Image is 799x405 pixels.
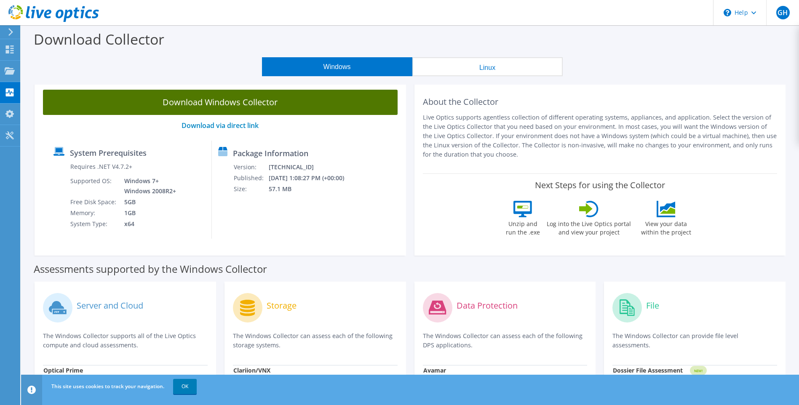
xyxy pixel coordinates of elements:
[646,301,659,310] label: File
[70,197,118,208] td: Free Disk Space:
[118,218,178,229] td: x64
[118,176,178,197] td: Windows 7+ Windows 2008R2+
[43,331,208,350] p: The Windows Collector supports all of the Live Optics compute and cloud assessments.
[267,301,297,310] label: Storage
[694,368,703,373] tspan: NEW!
[423,97,778,107] h2: About the Collector
[233,331,398,350] p: The Windows Collector can assess each of the following storage systems.
[34,265,267,273] label: Assessments supported by the Windows Collector
[268,162,355,173] td: [TECHNICAL_ID]
[268,184,355,195] td: 57.1 MB
[412,57,563,76] button: Linux
[457,301,518,310] label: Data Protection
[70,218,118,229] td: System Type:
[268,173,355,184] td: [DATE] 1:08:27 PM (+00:00)
[423,331,588,350] p: The Windows Collector can assess each of the following DPS applications.
[423,113,778,159] p: Live Optics supports agentless collection of different operating systems, appliances, and applica...
[118,197,178,208] td: 5GB
[233,173,268,184] td: Published:
[70,176,118,197] td: Supported OS:
[70,149,147,157] label: System Prerequisites
[233,366,270,374] strong: Clariion/VNX
[118,208,178,218] td: 1GB
[423,366,446,374] strong: Avamar
[724,9,731,16] svg: \n
[182,121,259,130] a: Download via direct link
[51,383,164,390] span: This site uses cookies to track your navigation.
[776,6,790,19] span: GH
[43,366,83,374] strong: Optical Prime
[546,217,631,237] label: Log into the Live Optics portal and view your project
[173,379,197,394] a: OK
[233,162,268,173] td: Version:
[613,366,683,374] strong: Dossier File Assessment
[233,184,268,195] td: Size:
[612,331,777,350] p: The Windows Collector can provide file level assessments.
[535,180,665,190] label: Next Steps for using the Collector
[43,90,398,115] a: Download Windows Collector
[34,29,164,49] label: Download Collector
[503,217,542,237] label: Unzip and run the .exe
[77,301,143,310] label: Server and Cloud
[262,57,412,76] button: Windows
[70,208,118,218] td: Memory:
[636,217,696,237] label: View your data within the project
[70,163,132,171] label: Requires .NET V4.7.2+
[233,149,308,157] label: Package Information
